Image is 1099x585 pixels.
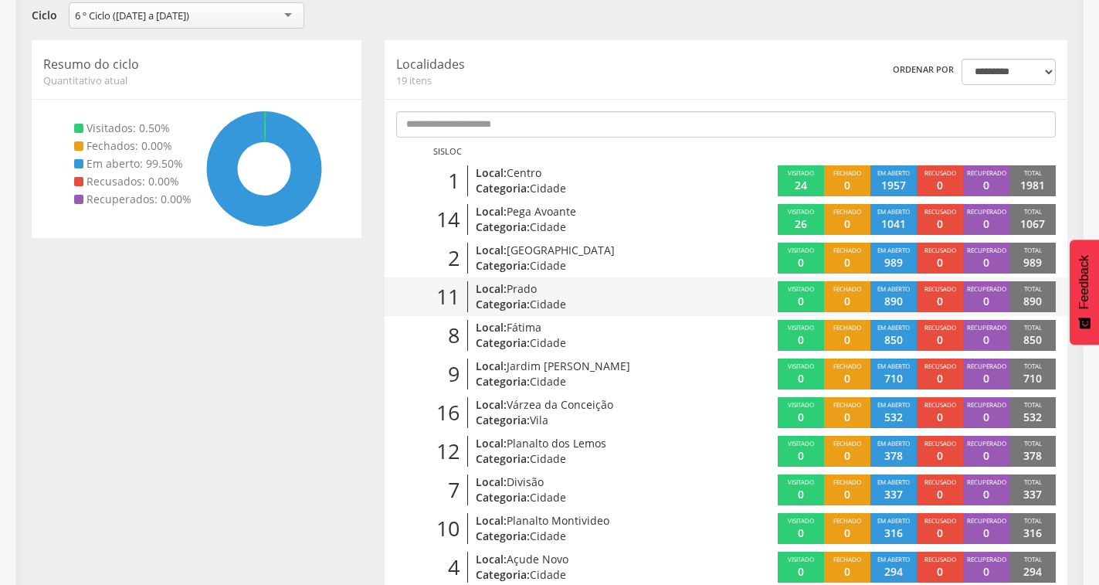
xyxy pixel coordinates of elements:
[924,323,956,332] span: Recusado
[798,410,804,425] p: 0
[833,207,861,216] span: Fechado
[530,374,566,389] span: Cidade
[983,178,989,193] p: 0
[448,243,460,274] span: 2
[530,258,566,273] span: Cidade
[1024,246,1042,254] span: Total
[476,397,694,413] p: Local:
[1024,516,1042,525] span: Total
[476,204,694,219] p: Local:
[937,487,943,502] p: 0
[530,567,566,582] span: Cidade
[884,255,903,270] p: 989
[884,410,903,425] p: 532
[530,451,566,466] span: Cidade
[1070,240,1099,345] button: Feedback - Mostrar pesquisa
[476,359,694,374] p: Local:
[937,525,943,541] p: 0
[530,335,566,350] span: Cidade
[844,178,850,193] p: 0
[833,323,861,332] span: Fechado
[74,174,192,189] li: Recusados: 0.00%
[476,320,694,335] p: Local:
[476,335,694,351] p: Categoria:
[788,362,814,370] span: Visitado
[507,513,609,528] span: Planalto Montivideo
[884,487,903,502] p: 337
[788,400,814,409] span: Visitado
[967,439,1006,447] span: Recuperado
[983,525,989,541] p: 0
[788,284,814,293] span: Visitado
[476,529,694,544] p: Categoria:
[884,448,903,464] p: 378
[844,448,850,464] p: 0
[844,216,850,232] p: 0
[476,374,694,389] p: Categoria:
[507,320,541,335] span: Fátima
[937,216,943,232] p: 0
[967,362,1006,370] span: Recuperado
[436,514,460,544] span: 10
[844,487,850,502] p: 0
[844,525,850,541] p: 0
[1023,448,1042,464] p: 378
[1023,410,1042,425] p: 532
[833,246,861,254] span: Fechado
[937,294,943,309] p: 0
[983,410,989,425] p: 0
[507,243,615,257] span: [GEOGRAPHIC_DATA]
[788,323,814,332] span: Visitado
[877,168,910,177] span: Em aberto
[967,516,1006,525] span: Recuperado
[924,478,956,486] span: Recusado
[436,437,460,467] span: 12
[833,478,861,486] span: Fechado
[396,73,679,87] span: 19 itens
[877,516,910,525] span: Em aberto
[530,297,566,311] span: Cidade
[530,181,566,196] span: Cidade
[396,56,679,73] p: Localidades
[1023,294,1042,309] p: 890
[476,552,694,567] p: Local:
[788,246,814,254] span: Visitado
[798,294,804,309] p: 0
[530,219,566,234] span: Cidade
[1024,400,1042,409] span: Total
[967,400,1006,409] span: Recuperado
[476,243,694,258] p: Local:
[844,255,850,270] p: 0
[884,371,903,386] p: 710
[1024,555,1042,563] span: Total
[924,362,956,370] span: Recusado
[788,439,814,447] span: Visitado
[833,555,861,563] span: Fechado
[884,294,903,309] p: 890
[833,516,861,525] span: Fechado
[937,410,943,425] p: 0
[884,564,903,580] p: 294
[1024,207,1042,216] span: Total
[937,564,943,580] p: 0
[877,246,910,254] span: Em aberto
[798,371,804,386] p: 0
[967,478,1006,486] span: Recuperado
[476,490,694,505] p: Categoria:
[877,323,910,332] span: Em aberto
[1023,255,1042,270] p: 989
[507,281,537,296] span: Prado
[476,219,694,235] p: Categoria:
[967,207,1006,216] span: Recuperado
[833,400,861,409] span: Fechado
[798,332,804,348] p: 0
[476,413,694,428] p: Categoria:
[1020,178,1045,193] p: 1981
[788,168,814,177] span: Visitado
[476,281,694,297] p: Local:
[507,204,576,219] span: Pega Avoante
[507,474,544,489] span: Divisão
[881,178,906,193] p: 1957
[924,207,956,216] span: Recusado
[844,371,850,386] p: 0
